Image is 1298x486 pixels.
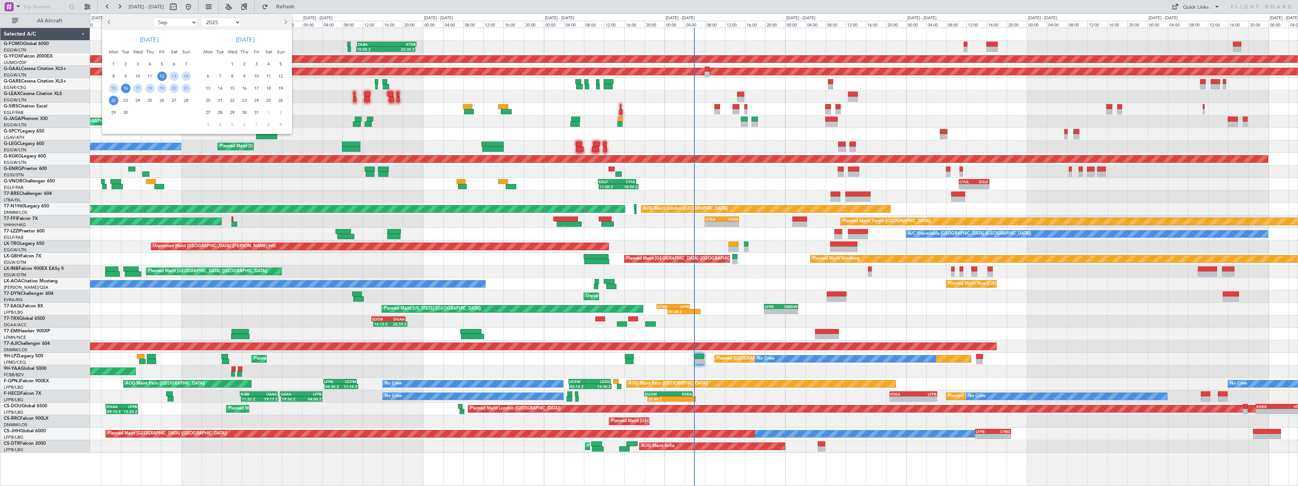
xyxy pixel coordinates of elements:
span: 18 [264,84,273,93]
div: 15-10-2025 [226,82,238,94]
span: 14 [182,72,191,81]
div: 18-10-2025 [262,82,275,94]
span: 13 [169,72,179,81]
select: Select year [201,18,241,27]
div: Sun [180,46,192,58]
span: 26 [276,96,286,105]
span: 24 [252,96,261,105]
div: 1-11-2025 [262,106,275,118]
span: 6 [240,120,249,129]
div: 23-9-2025 [120,94,132,106]
span: 5 [228,120,237,129]
span: 10 [252,72,261,81]
div: 14-9-2025 [180,70,192,82]
div: Thu [144,46,156,58]
span: 7 [182,59,191,69]
div: 28-10-2025 [214,106,226,118]
div: 19-10-2025 [275,82,287,94]
div: 13-10-2025 [202,82,214,94]
span: 16 [240,84,249,93]
div: 18-9-2025 [144,82,156,94]
span: 3 [252,59,261,69]
div: 29-9-2025 [107,106,120,118]
div: 2-9-2025 [120,58,132,70]
div: Thu [238,46,250,58]
div: 9-10-2025 [238,70,250,82]
span: 30 [121,108,130,117]
span: 20 [203,96,213,105]
div: 14-10-2025 [214,82,226,94]
div: 11-10-2025 [262,70,275,82]
span: 26 [157,96,167,105]
div: 7-11-2025 [250,118,262,131]
div: Wed [132,46,144,58]
span: 19 [276,84,286,93]
div: 10-10-2025 [250,70,262,82]
span: 12 [157,72,167,81]
span: 2 [121,59,130,69]
span: 28 [216,108,225,117]
span: 17 [252,84,261,93]
span: 9 [240,72,249,81]
span: 10 [133,72,143,81]
div: 29-10-2025 [226,106,238,118]
div: 4-9-2025 [144,58,156,70]
div: 1-10-2025 [226,58,238,70]
span: 27 [203,108,213,117]
div: Tue [214,46,226,58]
div: 3-10-2025 [250,58,262,70]
div: 19-9-2025 [156,82,168,94]
div: 22-9-2025 [107,94,120,106]
div: Fri [250,46,262,58]
div: 16-10-2025 [238,82,250,94]
span: 1 [264,108,273,117]
span: 5 [276,59,286,69]
div: 6-10-2025 [202,70,214,82]
span: 11 [145,72,155,81]
div: 11-9-2025 [144,70,156,82]
div: Mon [107,46,120,58]
div: 25-10-2025 [262,94,275,106]
div: 10-9-2025 [132,70,144,82]
span: 4 [264,59,273,69]
div: 3-11-2025 [202,118,214,131]
div: 17-9-2025 [132,82,144,94]
span: 2 [276,108,286,117]
div: 8-10-2025 [226,70,238,82]
span: 3 [133,59,143,69]
span: 4 [216,120,225,129]
div: Sun [275,46,287,58]
div: 27-9-2025 [168,94,180,106]
span: 27 [169,96,179,105]
div: 12-9-2025 [156,70,168,82]
span: 2 [240,59,249,69]
div: 25-9-2025 [144,94,156,106]
span: 6 [169,59,179,69]
div: 23-10-2025 [238,94,250,106]
div: 20-10-2025 [202,94,214,106]
div: 20-9-2025 [168,82,180,94]
div: Fri [156,46,168,58]
span: 17 [133,84,143,93]
span: 14 [216,84,225,93]
div: 2-10-2025 [238,58,250,70]
div: 4-10-2025 [262,58,275,70]
div: Mon [202,46,214,58]
span: 28 [182,96,191,105]
div: 26-10-2025 [275,94,287,106]
span: 11 [264,72,273,81]
span: 8 [228,72,237,81]
div: 26-9-2025 [156,94,168,106]
span: 9 [276,120,286,129]
div: Sat [262,46,275,58]
span: 13 [203,84,213,93]
span: 1 [109,59,118,69]
span: 16 [121,84,130,93]
span: 25 [264,96,273,105]
div: 5-9-2025 [156,58,168,70]
div: 6-11-2025 [238,118,250,131]
div: 12-10-2025 [275,70,287,82]
div: 17-10-2025 [250,82,262,94]
span: 22 [228,96,237,105]
span: 23 [240,96,249,105]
